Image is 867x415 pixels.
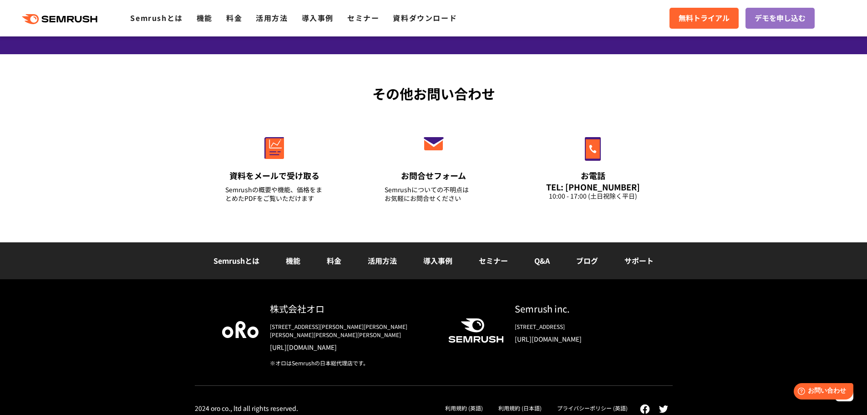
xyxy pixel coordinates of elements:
[544,192,642,200] div: 10:00 - 17:00 (土日祝除く平日)
[195,404,298,412] div: 2024 oro co., ltd all rights reserved.
[479,255,508,266] a: セミナー
[393,12,457,23] a: 資料ダウンロード
[130,12,183,23] a: Semrushとは
[368,255,397,266] a: 活用方法
[225,170,324,181] div: 資料をメールで受け取る
[270,302,434,315] div: 株式会社オロ
[213,255,259,266] a: Semrushとは
[679,12,730,24] span: 無料トライアル
[515,302,645,315] div: Semrush inc.
[365,118,502,214] a: お問合せフォーム Semrushについての不明点はお気軽にお問合せください
[327,255,341,266] a: 料金
[534,255,550,266] a: Q&A
[423,255,452,266] a: 導入事例
[659,405,668,413] img: twitter
[624,255,654,266] a: サポート
[225,185,324,203] div: Semrushの概要や機能、価格をまとめたPDFをご覧いただけます
[195,83,673,104] div: その他お問い合わせ
[544,170,642,181] div: お電話
[256,12,288,23] a: 活用方法
[669,8,739,29] a: 無料トライアル
[270,343,434,352] a: [URL][DOMAIN_NAME]
[270,323,434,339] div: [STREET_ADDRESS][PERSON_NAME][PERSON_NAME][PERSON_NAME][PERSON_NAME][PERSON_NAME]
[515,323,645,331] div: [STREET_ADDRESS]
[498,404,542,412] a: 利用規約 (日本語)
[640,404,650,414] img: facebook
[347,12,379,23] a: セミナー
[557,404,628,412] a: プライバシーポリシー (英語)
[385,185,483,203] div: Semrushについての不明点は お気軽にお問合せください
[385,170,483,181] div: お問合せフォーム
[206,118,343,214] a: 資料をメールで受け取る Semrushの概要や機能、価格をまとめたPDFをご覧いただけます
[302,12,334,23] a: 導入事例
[515,334,645,343] a: [URL][DOMAIN_NAME]
[544,182,642,192] div: TEL: [PHONE_NUMBER]
[445,404,483,412] a: 利用規約 (英語)
[197,12,213,23] a: 機能
[270,359,434,367] div: ※オロはSemrushの日本総代理店です。
[286,255,300,266] a: 機能
[786,379,857,405] iframe: Help widget launcher
[755,12,806,24] span: デモを申し込む
[745,8,815,29] a: デモを申し込む
[222,321,259,338] img: oro company
[226,12,242,23] a: 料金
[576,255,598,266] a: ブログ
